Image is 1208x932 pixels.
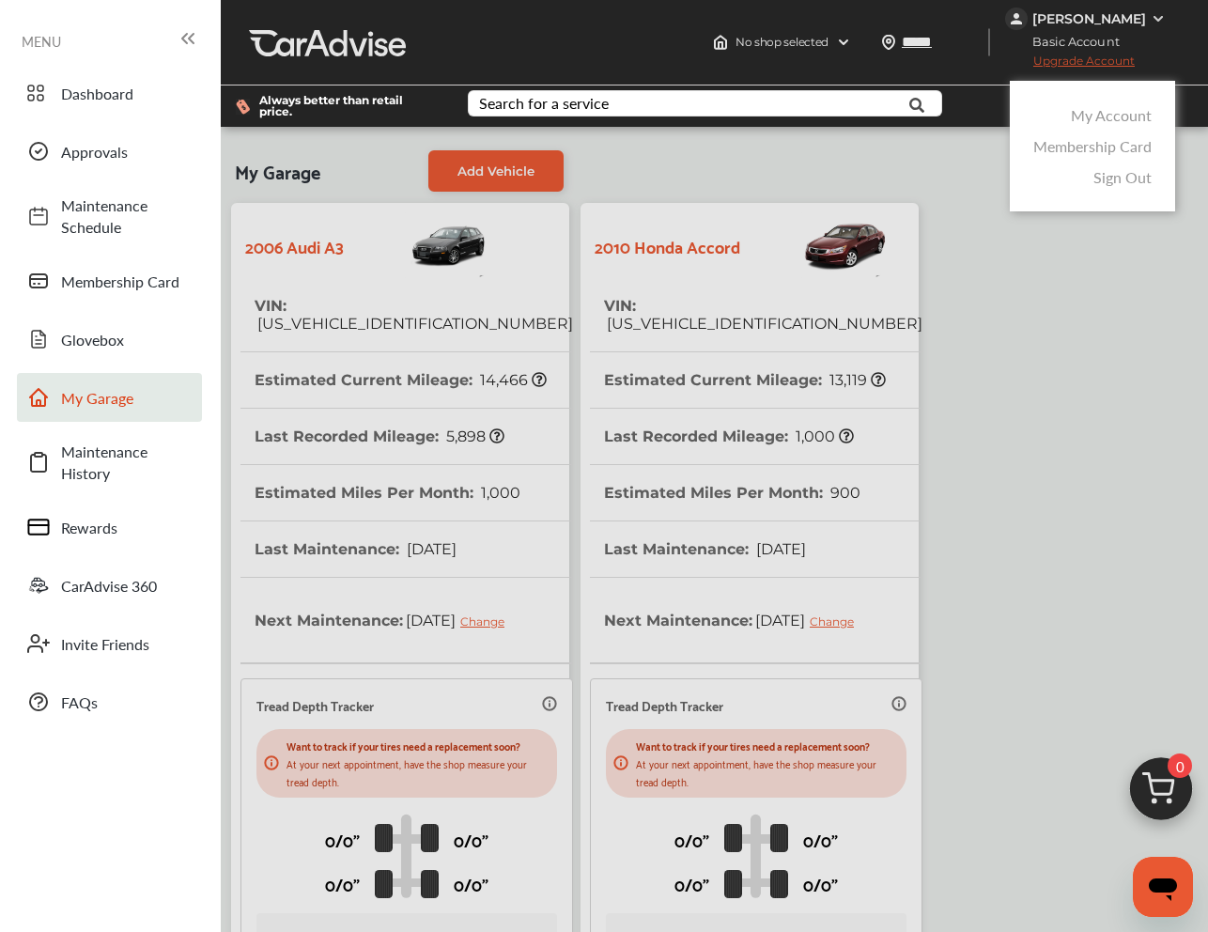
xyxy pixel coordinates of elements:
div: Search for a service [479,96,609,111]
a: Dashboard [17,69,202,117]
a: CarAdvise 360 [17,561,202,610]
span: Glovebox [61,329,193,350]
span: Always better than retail price. [259,95,438,117]
span: Invite Friends [61,633,193,655]
a: Membership Card [1033,135,1152,157]
img: dollor_label_vector.a70140d1.svg [236,99,250,115]
span: CarAdvise 360 [61,575,193,597]
a: FAQs [17,677,202,726]
a: Membership Card [17,256,202,305]
span: Approvals [61,141,193,163]
span: MENU [22,34,61,49]
span: Rewards [61,517,193,538]
a: Invite Friends [17,619,202,668]
a: Sign Out [1093,166,1152,188]
a: Maintenance Schedule [17,185,202,247]
a: My Garage [17,373,202,422]
iframe: Button to launch messaging window [1133,857,1193,917]
a: My Account [1071,104,1152,126]
span: Maintenance History [61,441,193,484]
span: Membership Card [61,271,193,292]
a: Approvals [17,127,202,176]
a: Glovebox [17,315,202,364]
span: My Garage [61,387,193,409]
a: Maintenance History [17,431,202,493]
span: Maintenance Schedule [61,194,193,238]
a: Rewards [17,503,202,551]
span: 0 [1168,753,1192,778]
span: FAQs [61,691,193,713]
img: cart_icon.3d0951e8.svg [1116,749,1206,839]
span: Dashboard [61,83,193,104]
